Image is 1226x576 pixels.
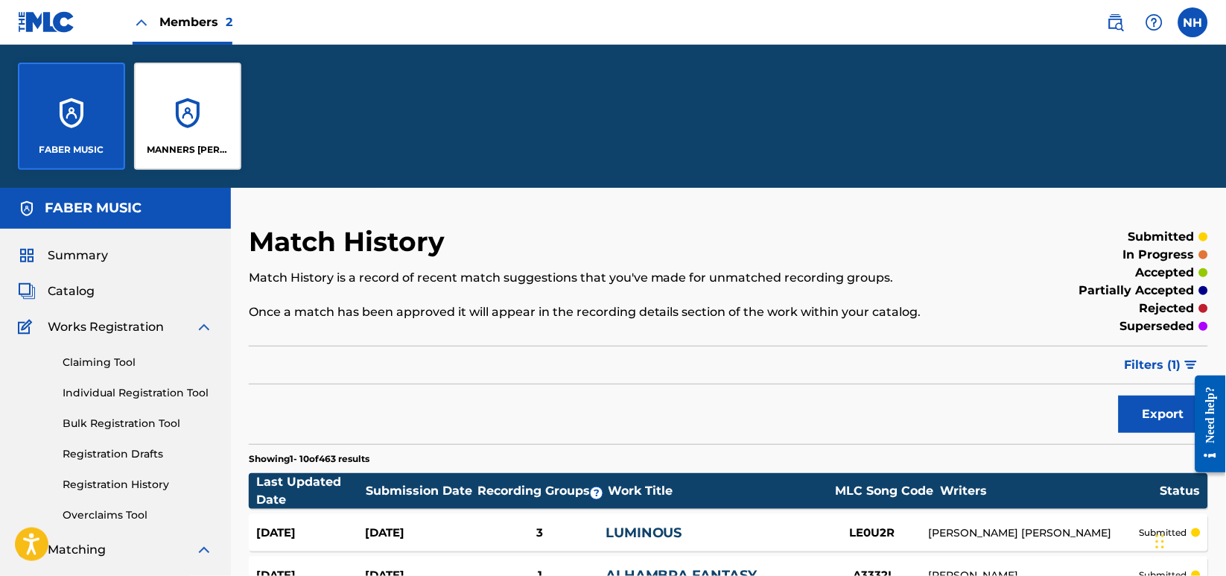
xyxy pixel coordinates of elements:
[48,541,106,559] span: Matching
[928,525,1140,541] div: [PERSON_NAME] [PERSON_NAME]
[1128,228,1195,246] p: submitted
[1125,356,1181,374] span: Filters ( 1 )
[18,63,125,170] a: AccountsFABER MUSIC
[940,482,1160,500] div: Writers
[18,282,95,300] a: CatalogCatalog
[226,15,232,29] span: 2
[159,13,232,31] span: Members
[1152,504,1226,576] iframe: Chat Widget
[1101,7,1131,37] a: Public Search
[18,200,36,218] img: Accounts
[18,247,36,265] img: Summary
[476,482,608,500] div: Recording Groups
[48,282,95,300] span: Catalog
[256,473,366,509] div: Last Updated Date
[1107,13,1125,31] img: search
[1116,346,1208,384] button: Filters (1)
[1178,7,1208,37] div: User Menu
[609,482,829,500] div: Work Title
[18,11,75,33] img: MLC Logo
[1184,364,1226,484] iframe: Resource Center
[249,303,988,321] p: Once a match has been approved it will appear in the recording details section of the work within...
[1140,300,1195,317] p: rejected
[63,416,213,431] a: Bulk Registration Tool
[63,385,213,401] a: Individual Registration Tool
[133,13,150,31] img: Close
[1119,396,1208,433] button: Export
[1123,246,1195,264] p: in progress
[63,507,213,523] a: Overclaims Tool
[39,143,104,156] p: FABER MUSIC
[18,318,37,336] img: Works Registration
[18,247,108,265] a: SummarySummary
[147,143,229,156] p: MANNERS MCDADE MUSIC PUBLISHING LIMITED
[474,525,606,542] div: 3
[1140,7,1169,37] div: Help
[18,282,36,300] img: Catalog
[48,318,164,336] span: Works Registration
[1185,361,1198,370] img: filter
[828,482,940,500] div: MLC Song Code
[48,247,108,265] span: Summary
[63,355,213,370] a: Claiming Tool
[249,225,452,259] h2: Match History
[249,269,988,287] p: Match History is a record of recent match suggestions that you've made for unmatched recording gr...
[1136,264,1195,282] p: accepted
[249,452,369,466] p: Showing 1 - 10 of 463 results
[1120,317,1195,335] p: superseded
[195,318,213,336] img: expand
[63,446,213,462] a: Registration Drafts
[63,477,213,493] a: Registration History
[606,525,682,541] a: LUMINOUS
[45,200,142,217] h5: FABER MUSIC
[1156,519,1165,564] div: Drag
[1160,482,1201,500] div: Status
[1079,282,1195,300] p: partially accepted
[134,63,241,170] a: AccountsMANNERS [PERSON_NAME] MUSIC PUBLISHING LIMITED
[816,525,928,542] div: LE0U2R
[1146,13,1163,31] img: help
[1140,526,1187,539] p: submitted
[366,525,475,542] div: [DATE]
[195,541,213,559] img: expand
[591,487,603,499] span: ?
[256,525,366,542] div: [DATE]
[366,482,477,500] div: Submission Date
